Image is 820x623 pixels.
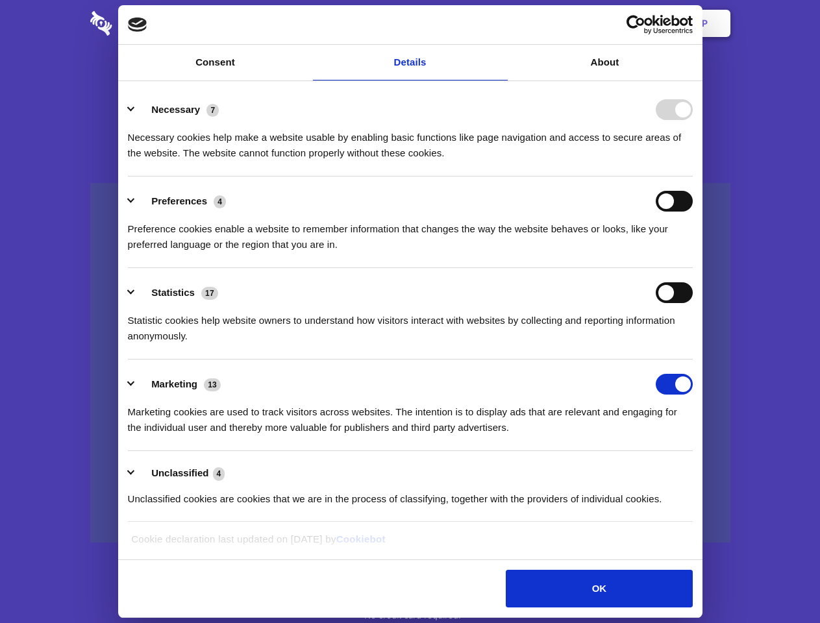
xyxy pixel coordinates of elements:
a: Consent [118,45,313,80]
a: Pricing [381,3,438,43]
div: Statistic cookies help website owners to understand how visitors interact with websites by collec... [128,303,693,344]
a: About [508,45,702,80]
button: Preferences (4) [128,191,234,212]
div: Preference cookies enable a website to remember information that changes the way the website beha... [128,212,693,252]
span: 7 [206,104,219,117]
iframe: Drift Widget Chat Controller [755,558,804,607]
span: 4 [213,467,225,480]
button: Marketing (13) [128,374,229,395]
button: OK [506,570,692,607]
a: Cookiebot [336,533,386,544]
h1: Eliminate Slack Data Loss. [90,58,730,105]
img: logo-wordmark-white-trans-d4663122ce5f474addd5e946df7df03e33cb6a1c49d2221995e7729f52c070b2.svg [90,11,201,36]
a: Contact [527,3,586,43]
button: Statistics (17) [128,282,227,303]
h4: Auto-redaction of sensitive data, encrypted data sharing and self-destructing private chats. Shar... [90,118,730,161]
a: Login [589,3,645,43]
label: Necessary [151,104,200,115]
label: Statistics [151,287,195,298]
span: 17 [201,287,218,300]
a: Details [313,45,508,80]
img: logo [128,18,147,32]
div: Cookie declaration last updated on [DATE] by [121,531,699,557]
div: Necessary cookies help make a website usable by enabling basic functions like page navigation and... [128,120,693,161]
label: Preferences [151,195,207,206]
a: Usercentrics Cookiebot - opens in a new window [579,15,693,34]
span: 13 [204,378,221,391]
span: 4 [214,195,226,208]
label: Marketing [151,378,197,389]
a: Wistia video thumbnail [90,183,730,543]
div: Unclassified cookies are cookies that we are in the process of classifying, together with the pro... [128,482,693,507]
div: Marketing cookies are used to track visitors across websites. The intention is to display ads tha... [128,395,693,435]
button: Unclassified (4) [128,465,233,482]
button: Necessary (7) [128,99,227,120]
